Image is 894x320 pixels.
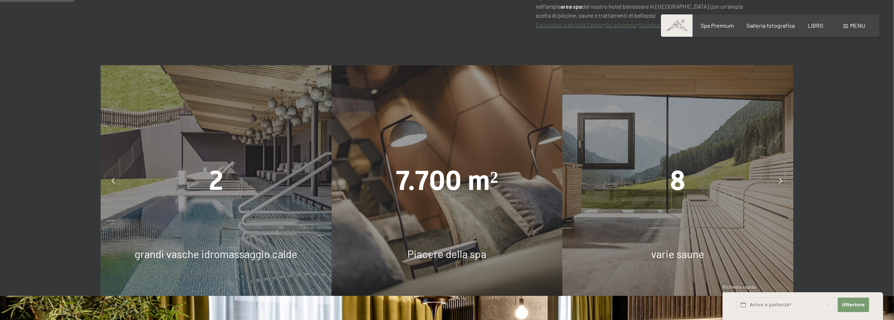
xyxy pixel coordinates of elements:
a: LIBRO [808,22,823,29]
font: 8 [670,165,686,196]
font: Piacere della spa [408,247,487,260]
a: Galleria fotografica [747,22,795,29]
a: Sci e inverno [605,21,637,28]
font: Richiesta rapida [723,284,756,290]
font: 2 [209,165,223,196]
a: Il nostro team attivo [639,21,689,28]
font: grandi vasche idromassaggio calde [135,247,298,260]
button: Ulteriore [838,298,869,312]
font: menu [850,22,865,29]
font: - [637,21,639,28]
a: Spa Premium [701,22,734,29]
a: Escursioni e attività Estate [536,21,603,28]
font: Ulteriore [842,302,865,307]
font: varie saune [652,247,705,260]
font: 7.700 m² [396,165,498,196]
font: - [603,21,605,28]
font: area spa [561,3,582,10]
font: del nostro hotel benessere in [GEOGRAPHIC_DATA] con un'ampia scelta di piscine, saune e trattamen... [536,3,743,19]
